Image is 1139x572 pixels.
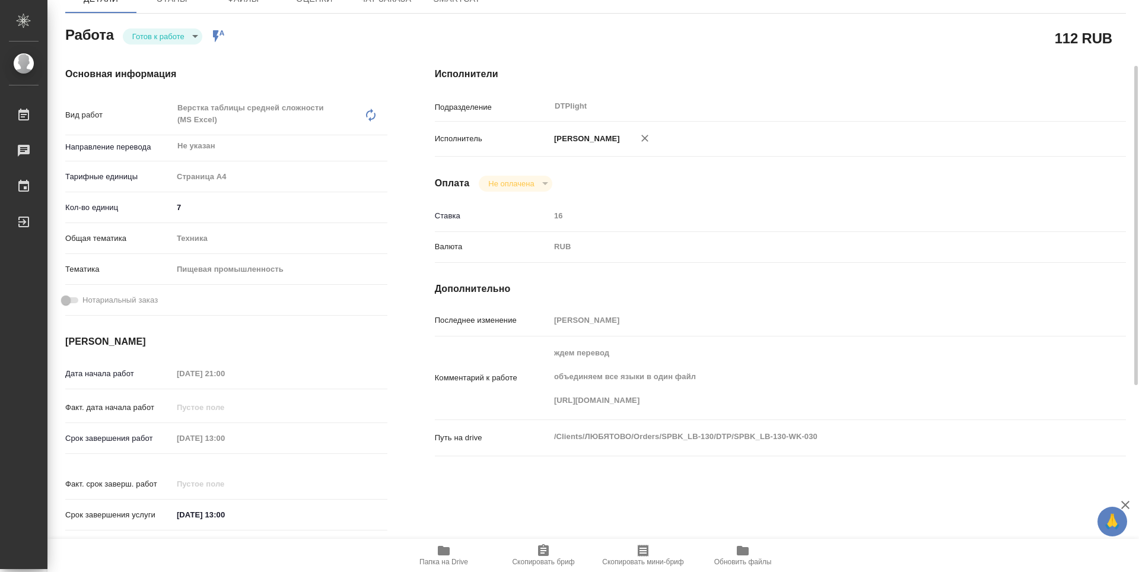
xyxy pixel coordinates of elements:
[550,427,1068,447] textarea: /Clients/ЛЮБЯТОВО/Orders/SPBK_LB-130/DTP/SPBK_LB-130-WK-030
[173,228,387,249] div: Техника
[693,539,793,572] button: Обновить файлы
[593,539,693,572] button: Скопировать мини-бриф
[82,294,158,306] span: Нотариальный заказ
[123,28,202,45] div: Готов к работе
[1102,509,1122,534] span: 🙏
[65,171,173,183] p: Тарифные единицы
[65,202,173,214] p: Кол-во единиц
[435,176,470,190] h4: Оплата
[65,67,387,81] h4: Основная информация
[550,133,620,145] p: [PERSON_NAME]
[65,335,387,349] h4: [PERSON_NAME]
[714,558,772,566] span: Обновить файлы
[550,207,1068,224] input: Пустое поле
[512,558,574,566] span: Скопировать бриф
[435,432,550,444] p: Путь на drive
[173,167,387,187] div: Страница А4
[65,509,173,521] p: Срок завершения услуги
[65,263,173,275] p: Тематика
[173,506,276,523] input: ✎ Введи что-нибудь
[173,399,276,416] input: Пустое поле
[435,133,550,145] p: Исполнитель
[602,558,683,566] span: Скопировать мини-бриф
[173,430,276,447] input: Пустое поле
[1097,507,1127,536] button: 🙏
[632,125,658,151] button: Удалить исполнителя
[65,433,173,444] p: Срок завершения работ
[129,31,188,42] button: Готов к работе
[550,312,1068,329] input: Пустое поле
[419,558,468,566] span: Папка на Drive
[435,372,550,384] p: Комментарий к работе
[494,539,593,572] button: Скопировать бриф
[550,237,1068,257] div: RUB
[435,282,1126,296] h4: Дополнительно
[173,365,276,382] input: Пустое поле
[485,179,537,189] button: Не оплачена
[435,241,550,253] p: Валюта
[435,314,550,326] p: Последнее изменение
[550,343,1068,411] textarea: ждем перевод объединяем все языки в один файл [URL][DOMAIN_NAME]
[394,539,494,572] button: Папка на Drive
[65,368,173,380] p: Дата начала работ
[173,475,276,492] input: Пустое поле
[65,23,114,45] h2: Работа
[65,402,173,414] p: Факт. дата начала работ
[65,109,173,121] p: Вид работ
[65,478,173,490] p: Факт. срок заверш. работ
[1055,28,1112,48] h2: 112 RUB
[173,259,387,279] div: Пищевая промышленность
[173,199,387,216] input: ✎ Введи что-нибудь
[479,176,552,192] div: Готов к работе
[435,67,1126,81] h4: Исполнители
[435,210,550,222] p: Ставка
[65,141,173,153] p: Направление перевода
[435,101,550,113] p: Подразделение
[65,233,173,244] p: Общая тематика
